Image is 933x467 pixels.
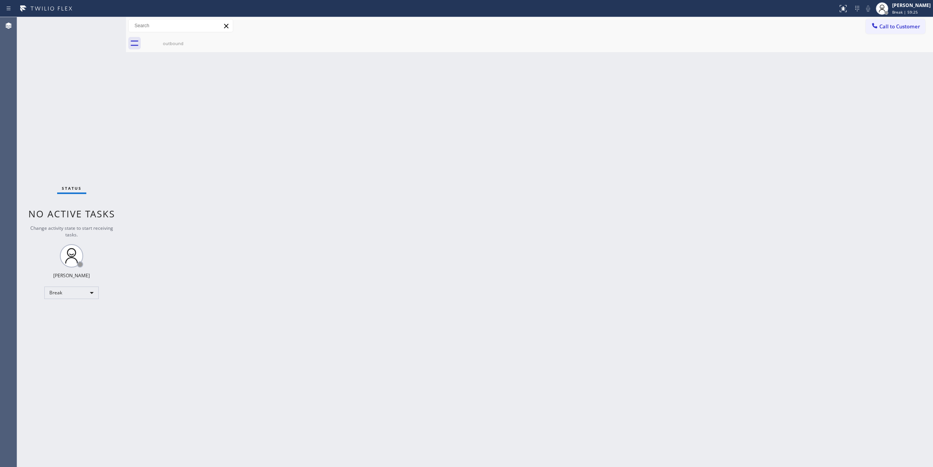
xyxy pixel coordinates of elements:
[892,2,931,9] div: [PERSON_NAME]
[129,19,233,32] input: Search
[892,9,918,15] span: Break | 59:25
[62,185,82,191] span: Status
[863,3,874,14] button: Mute
[53,272,90,279] div: [PERSON_NAME]
[866,19,925,34] button: Call to Customer
[44,287,99,299] div: Break
[30,225,113,238] span: Change activity state to start receiving tasks.
[879,23,920,30] span: Call to Customer
[144,40,203,46] div: outbound
[28,207,115,220] span: No active tasks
